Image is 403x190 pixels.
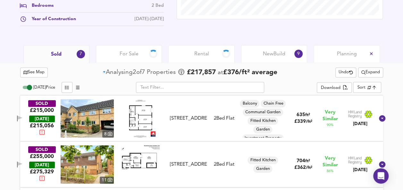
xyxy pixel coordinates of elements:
[20,95,383,141] div: SOLD£215,000 [DATE]£215,056property thumbnail 8 Floorplan[STREET_ADDRESS]2Bed FlatBalconyChain Fr...
[261,101,286,107] span: Chain Free
[348,110,373,118] img: Land Registry
[373,168,389,184] div: Open Intercom Messenger
[253,127,272,132] span: Garden
[218,70,223,76] span: at
[29,162,55,168] div: [DATE]
[30,168,54,183] span: £ 275,329
[294,50,303,58] div: 9
[170,161,207,168] div: [STREET_ADDRESS]
[323,109,338,123] span: Very Similar
[30,122,54,137] span: £ 215,056
[358,67,383,77] button: Expand
[242,134,284,142] div: Investment Property
[103,68,177,77] div: of Propert ies
[28,146,56,153] div: SOLD
[327,169,333,174] span: 86 %
[248,156,278,164] div: Fitted Kitchen
[30,153,54,160] div: £255,000
[142,68,145,77] span: 7
[317,82,352,93] div: split button
[243,109,283,115] span: Communal Garden
[106,68,133,77] div: Analysing
[120,51,139,58] span: For Sale
[348,121,373,127] div: [DATE]
[248,118,278,124] span: Fitted Kitchen
[358,67,383,77] div: split button
[102,131,114,138] div: 8
[170,115,207,122] div: [STREET_ADDRESS]
[61,99,114,138] img: property thumbnail
[294,119,312,124] span: £ 339
[296,113,305,117] span: 635
[357,84,365,91] div: Sort
[306,120,312,124] span: / ft²
[317,82,352,93] button: Download
[29,115,55,122] div: [DATE]
[348,156,373,164] img: Land Registry
[135,16,164,22] div: [DATE]-[DATE]
[378,115,386,122] svg: Show Details
[28,100,56,107] div: SOLD
[214,161,234,168] div: 2 Bed Flat
[339,69,353,76] span: Undo
[23,69,45,76] span: See Map
[20,141,383,187] div: SOLD£255,000 [DATE]£275,329property thumbnail 11 Floorplan[STREET_ADDRESS]2Bed FlatFitted Kitchen...
[27,16,76,22] div: Year of Construction
[378,161,386,168] svg: Show Details
[136,82,264,93] input: Text Filter...
[223,69,277,76] span: £ 376 / ft² average
[263,51,285,58] span: New Build
[305,159,310,163] span: ft²
[61,145,114,184] a: property thumbnail 11
[167,115,209,122] div: 4 Woodlands Close, GU1 1RX
[306,166,312,170] span: / ft²
[27,2,54,9] div: Bedrooms
[353,82,381,93] div: Sort
[253,126,272,133] div: Garden
[261,100,286,107] div: Chain Free
[51,51,62,58] span: Sold
[194,51,209,58] span: Rental
[125,99,156,138] img: Floorplan
[321,84,340,92] div: Download
[77,50,85,58] div: 7
[242,135,284,141] span: Investment Property
[30,107,54,114] div: £215,000
[240,100,259,107] div: Balcony
[253,165,272,173] div: Garden
[243,108,283,116] div: Communal Garden
[61,99,114,138] a: property thumbnail 8
[214,115,234,122] div: 2 Bed Flat
[337,51,357,58] span: Planning
[61,145,114,184] img: property thumbnail
[305,113,310,117] span: ft²
[33,85,55,90] span: [DATE] Price
[335,67,356,77] button: Undo
[296,159,305,163] span: 704
[152,2,164,9] div: 2 Bed
[253,166,272,172] span: Garden
[327,123,333,128] span: 90 %
[248,117,278,125] div: Fitted Kitchen
[348,167,373,173] div: [DATE]
[361,69,380,76] span: Expand
[240,101,259,107] span: Balcony
[100,177,114,184] div: 11
[294,165,312,170] span: £ 362
[20,67,48,77] button: See Map
[187,68,216,77] span: £ 217,857
[121,145,160,172] img: Floorplan
[323,155,338,169] span: Very Similar
[248,157,278,163] span: Fitted Kitchen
